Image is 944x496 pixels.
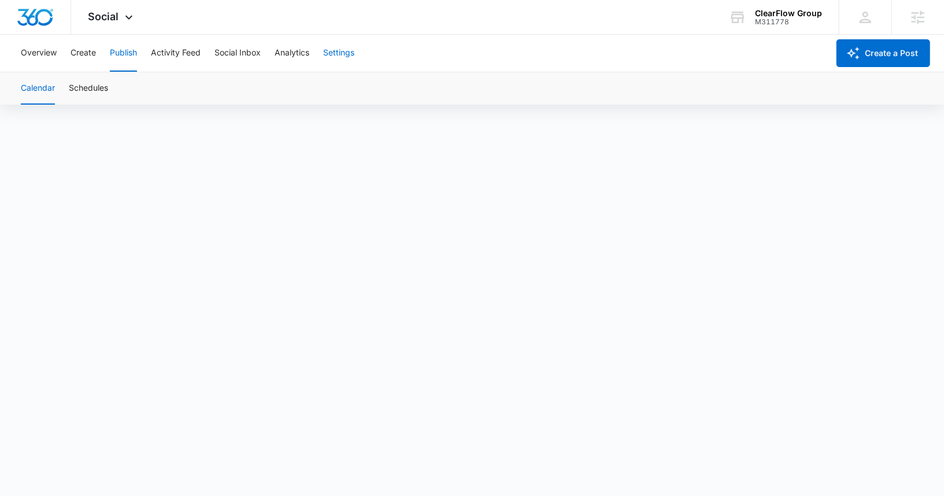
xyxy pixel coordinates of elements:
[21,72,55,105] button: Calendar
[836,39,930,67] button: Create a Post
[275,35,309,72] button: Analytics
[755,9,822,18] div: account name
[151,35,201,72] button: Activity Feed
[323,35,354,72] button: Settings
[755,18,822,26] div: account id
[214,35,261,72] button: Social Inbox
[88,10,119,23] span: Social
[69,72,108,105] button: Schedules
[21,35,57,72] button: Overview
[110,35,137,72] button: Publish
[71,35,96,72] button: Create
